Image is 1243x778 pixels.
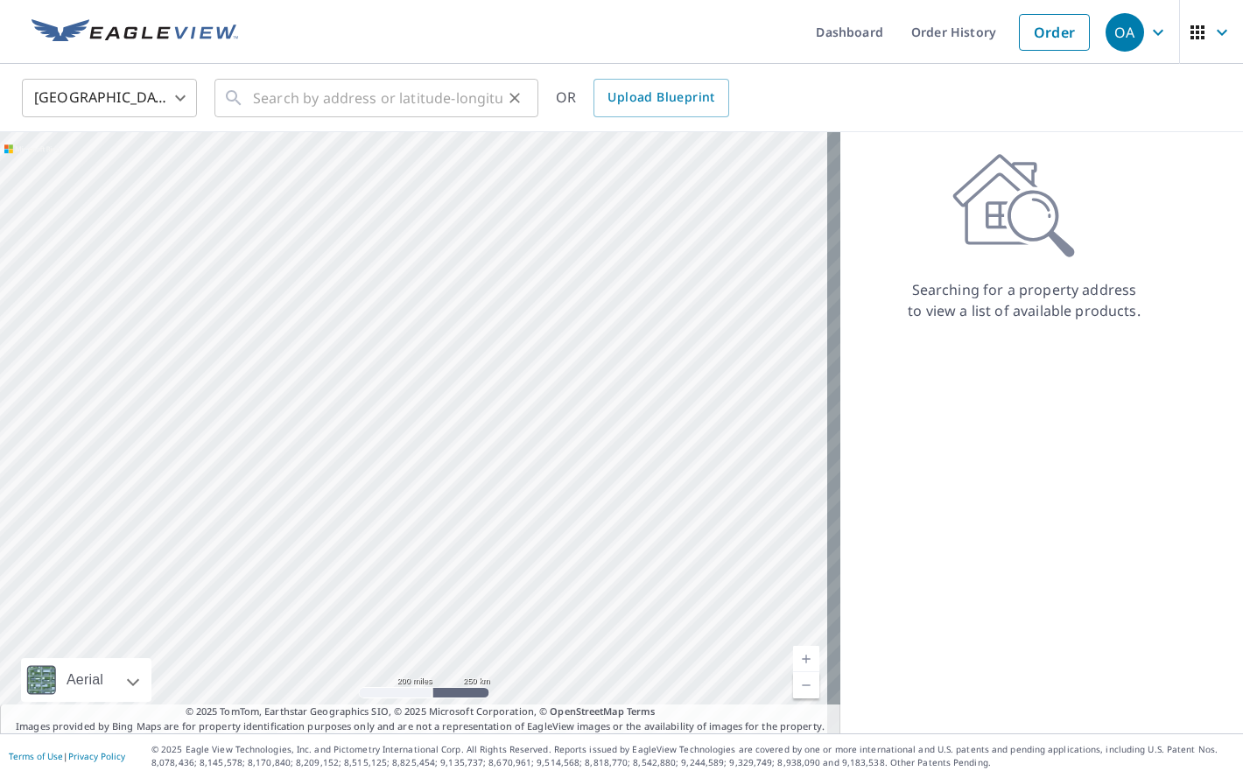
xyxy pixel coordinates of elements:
div: Aerial [61,658,109,702]
p: | [9,751,125,761]
a: Upload Blueprint [593,79,728,117]
div: [GEOGRAPHIC_DATA] [22,74,197,123]
span: Upload Blueprint [607,87,714,109]
a: Current Level 5, Zoom Out [793,672,819,698]
img: EV Logo [32,19,238,46]
button: Clear [502,86,527,110]
div: OA [1106,13,1144,52]
input: Search by address or latitude-longitude [253,74,502,123]
a: OpenStreetMap [550,704,623,718]
a: Terms [627,704,656,718]
span: © 2025 TomTom, Earthstar Geographics SIO, © 2025 Microsoft Corporation, © [186,704,656,719]
a: Terms of Use [9,750,63,762]
p: © 2025 Eagle View Technologies, Inc. and Pictometry International Corp. All Rights Reserved. Repo... [151,743,1234,769]
a: Order [1019,14,1090,51]
p: Searching for a property address to view a list of available products. [907,279,1141,321]
a: Privacy Policy [68,750,125,762]
a: Current Level 5, Zoom In [793,646,819,672]
div: Aerial [21,658,151,702]
div: OR [556,79,729,117]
